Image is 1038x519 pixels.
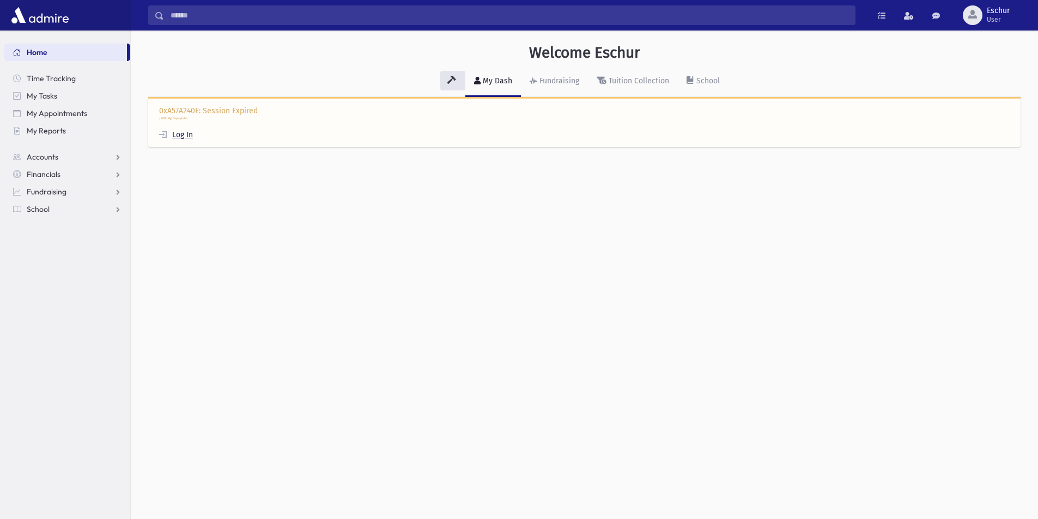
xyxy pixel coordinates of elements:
[465,66,521,97] a: My Dash
[27,108,87,118] span: My Appointments
[4,105,130,122] a: My Appointments
[27,91,57,101] span: My Tasks
[4,44,127,61] a: Home
[4,122,130,139] a: My Reports
[159,130,193,139] a: Log In
[164,5,855,25] input: Search
[694,76,720,86] div: School
[4,166,130,183] a: Financials
[148,97,1021,148] div: 0xA57A240E: Session Expired
[27,74,76,83] span: Time Tracking
[987,15,1010,24] span: User
[4,200,130,218] a: School
[27,47,47,57] span: Home
[27,126,66,136] span: My Reports
[9,4,71,26] img: AdmirePro
[529,44,640,62] h3: Welcome Eschur
[4,70,130,87] a: Time Tracking
[537,76,579,86] div: Fundraising
[987,7,1010,15] span: Eschur
[588,66,678,97] a: Tuition Collection
[4,87,130,105] a: My Tasks
[606,76,669,86] div: Tuition Collection
[4,183,130,200] a: Fundraising
[678,66,729,97] a: School
[27,187,66,197] span: Fundraising
[27,152,58,162] span: Accounts
[159,117,1010,121] p: /WGT/WgtDisplayIndex
[481,76,512,86] div: My Dash
[27,169,60,179] span: Financials
[4,148,130,166] a: Accounts
[27,204,50,214] span: School
[521,66,588,97] a: Fundraising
